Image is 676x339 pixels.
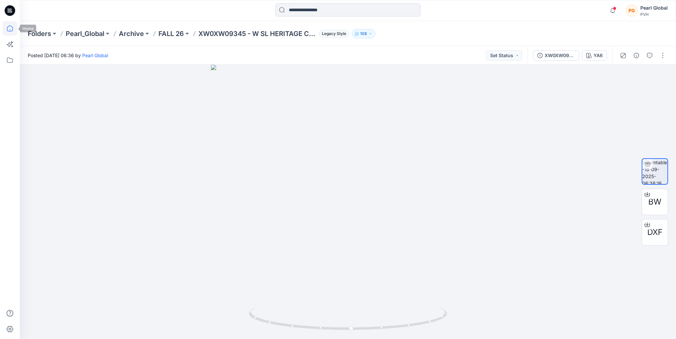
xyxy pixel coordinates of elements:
p: 108 [360,30,367,37]
button: YA6 [582,50,607,61]
div: XW0XW09345 - W SL HERITAGE CHECK MINI DRESS-PROTO-V01 [545,52,575,59]
span: Legacy Style [319,30,349,38]
a: Archive [119,29,144,38]
a: Folders [28,29,51,38]
div: YA6 [593,52,603,59]
button: XW0XW09345 - W SL HERITAGE CHECK MINI DRESS-PROTO-V01 [533,50,579,61]
div: PG [626,5,638,17]
a: Pearl_Global [66,29,104,38]
a: Pearl Global [82,53,108,58]
span: BW [648,196,661,208]
div: Pearl Global [640,4,668,12]
span: Posted [DATE] 06:36 by [28,52,108,59]
img: turntable-16-09-2025-06:38:16 [642,159,667,184]
button: 108 [352,29,375,38]
div: PVH [640,12,668,17]
button: Legacy Style [316,29,349,38]
span: DXF [647,226,662,238]
p: XW0XW09345 - W SL HERITAGE CHECK MINI DRESS-PROTO-V01 [198,29,316,38]
button: Details [631,50,642,61]
a: FALL 26 [158,29,184,38]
